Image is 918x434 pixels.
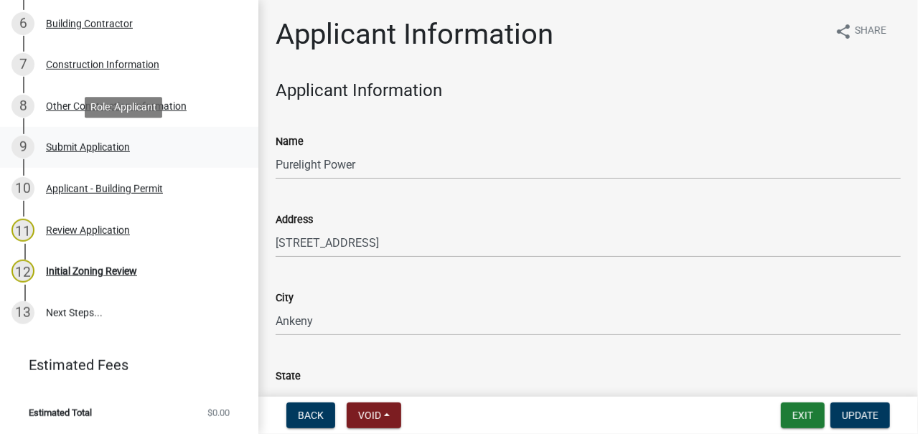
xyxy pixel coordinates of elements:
[29,408,92,418] span: Estimated Total
[11,301,34,324] div: 13
[11,53,34,76] div: 7
[46,266,137,276] div: Initial Zoning Review
[276,17,553,52] h1: Applicant Information
[358,410,381,421] span: Void
[11,136,34,159] div: 9
[207,408,230,418] span: $0.00
[11,260,34,283] div: 12
[46,142,130,152] div: Submit Application
[781,402,825,428] button: Exit
[835,23,852,40] i: share
[11,12,34,35] div: 6
[46,101,187,111] div: Other Construction Information
[11,219,34,242] div: 11
[276,80,901,101] h4: Applicant Information
[85,97,162,118] div: Role: Applicant
[276,215,313,225] label: Address
[46,184,163,194] div: Applicant - Building Permit
[823,17,898,45] button: shareShare
[276,293,294,303] label: City
[276,137,304,147] label: Name
[830,402,890,428] button: Update
[286,402,335,428] button: Back
[46,225,130,235] div: Review Application
[842,410,879,421] span: Update
[46,60,159,70] div: Construction Information
[276,372,301,382] label: State
[11,95,34,118] div: 8
[298,410,324,421] span: Back
[855,23,886,40] span: Share
[11,351,235,379] a: Estimated Fees
[11,177,34,200] div: 10
[347,402,401,428] button: Void
[46,19,133,29] div: Building Contractor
